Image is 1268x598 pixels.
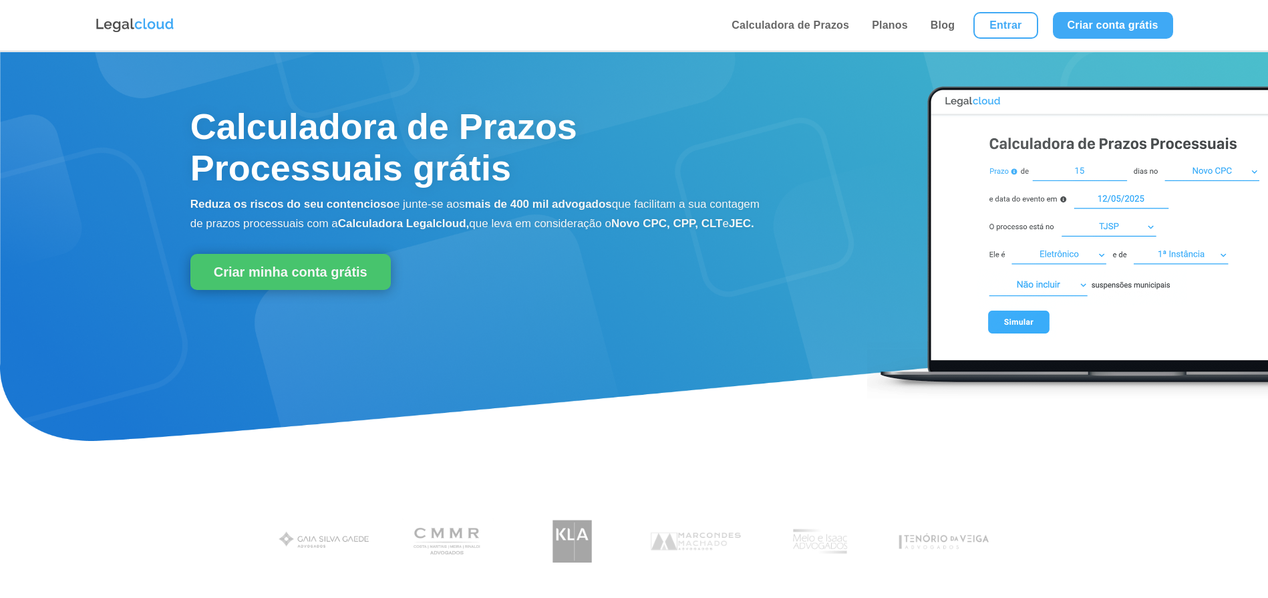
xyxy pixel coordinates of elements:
b: Reduza os riscos do seu contencioso [190,198,393,210]
p: e junte-se aos que facilitam a sua contagem de prazos processuais com a que leva em consideração o e [190,195,761,234]
img: Calculadora de Prazos Processuais Legalcloud [867,72,1268,400]
span: Calculadora de Prazos Processuais grátis [190,106,577,188]
img: Costa Martins Meira Rinaldi Advogados [397,513,499,570]
img: Koury Lopes Advogados [521,513,623,570]
img: Profissionais do escritório Melo e Isaac Advogados utilizam a Legalcloud [769,513,871,570]
a: Entrar [973,12,1038,39]
a: Calculadora de Prazos Processuais Legalcloud [867,391,1268,402]
img: Marcondes Machado Advogados utilizam a Legalcloud [645,513,747,570]
b: mais de 400 mil advogados [465,198,612,210]
b: Calculadora Legalcloud, [338,217,470,230]
img: Tenório da Veiga Advogados [893,513,995,570]
b: Novo CPC, CPP, CLT [611,217,723,230]
a: Criar minha conta grátis [190,254,391,290]
a: Criar conta grátis [1053,12,1173,39]
b: JEC. [729,217,754,230]
img: Gaia Silva Gaede Advogados Associados [273,513,375,570]
img: Logo da Legalcloud [95,17,175,34]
